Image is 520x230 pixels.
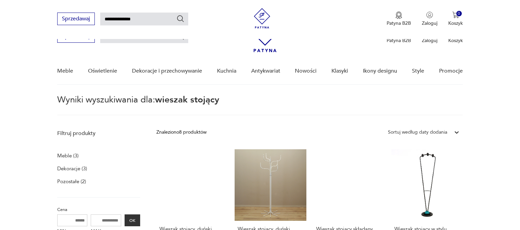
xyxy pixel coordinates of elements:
[448,12,463,26] button: 0Koszyk
[57,177,86,186] a: Pozostałe (2)
[57,35,95,39] a: Sprzedawaj
[57,151,79,160] a: Meble (3)
[57,96,463,115] p: Wyniki wyszukiwania dla:
[422,12,437,26] button: Zaloguj
[88,58,117,84] a: Oświetlenie
[422,20,437,26] p: Zaloguj
[331,58,348,84] a: Klasyki
[156,129,207,136] div: Znaleziono 8 produktów
[388,129,447,136] div: Sortuj według daty dodania
[426,12,433,18] img: Ikonka użytkownika
[387,37,411,44] p: Patyna B2B
[395,12,402,19] img: Ikona medalu
[422,37,437,44] p: Zaloguj
[125,214,140,226] button: OK
[295,58,317,84] a: Nowości
[456,11,462,17] div: 0
[363,58,397,84] a: Ikony designu
[217,58,236,84] a: Kuchnia
[57,13,95,25] button: Sprzedawaj
[448,20,463,26] p: Koszyk
[57,17,95,22] a: Sprzedawaj
[251,58,280,84] a: Antykwariat
[252,8,272,28] img: Patyna - sklep z meblami i dekoracjami vintage
[412,58,424,84] a: Style
[387,12,411,26] a: Ikona medaluPatyna B2B
[57,130,140,137] p: Filtruj produkty
[57,206,140,213] p: Cena
[452,12,459,18] img: Ikona koszyka
[57,164,87,173] a: Dekoracje (3)
[439,58,463,84] a: Promocje
[176,15,185,23] button: Szukaj
[57,58,73,84] a: Meble
[387,12,411,26] button: Patyna B2B
[132,58,202,84] a: Dekoracje i przechowywanie
[155,94,219,106] span: wieszak stojący
[387,20,411,26] p: Patyna B2B
[448,37,463,44] p: Koszyk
